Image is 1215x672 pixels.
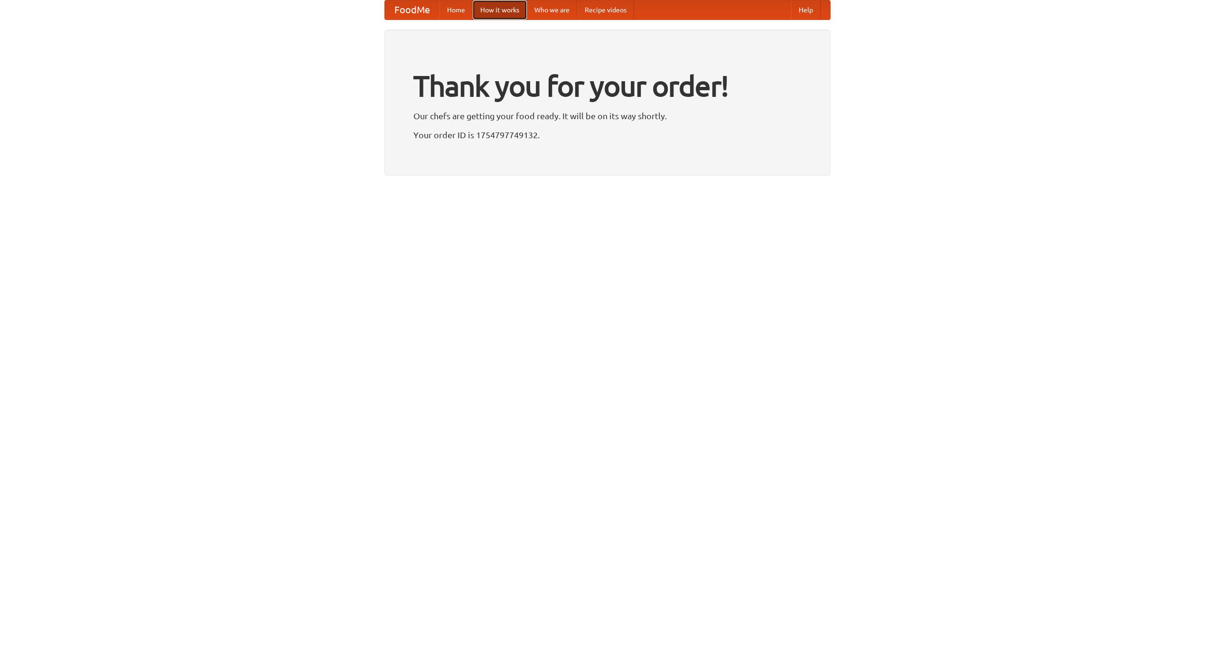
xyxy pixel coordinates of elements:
[413,63,802,109] h1: Thank you for your order!
[385,0,439,19] a: FoodMe
[413,128,802,142] p: Your order ID is 1754797749132.
[413,109,802,123] p: Our chefs are getting your food ready. It will be on its way shortly.
[473,0,527,19] a: How it works
[791,0,821,19] a: Help
[527,0,577,19] a: Who we are
[439,0,473,19] a: Home
[577,0,634,19] a: Recipe videos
